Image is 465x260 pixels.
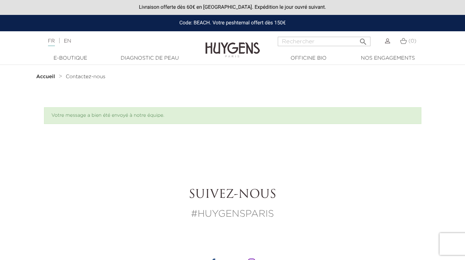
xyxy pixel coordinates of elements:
[66,74,105,79] span: Contactez-nous
[48,39,55,46] a: FR
[31,188,434,202] h2: Suivez-nous
[31,207,434,221] p: #HUYGENSPARIS
[408,39,416,44] span: (0)
[66,74,105,80] a: Contactez-nous
[113,55,186,62] a: Diagnostic de peau
[272,55,345,62] a: Officine Bio
[64,39,71,44] a: EN
[357,35,370,44] button: 
[359,35,368,44] i: 
[52,112,414,119] li: Votre message a bien été envoyé à notre équipe.
[205,31,260,59] img: Huygens
[36,74,57,80] a: Accueil
[44,37,188,45] div: |
[34,55,107,62] a: E-Boutique
[278,37,370,46] input: Rechercher
[352,55,424,62] a: Nos engagements
[36,74,55,79] strong: Accueil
